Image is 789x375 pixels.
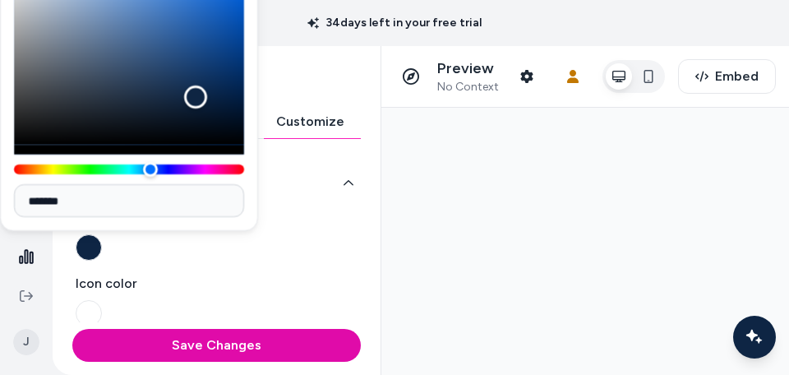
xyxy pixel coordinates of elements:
[678,59,776,94] button: Embed
[76,300,102,326] button: Icon color
[14,164,244,174] div: Hue
[260,105,361,138] button: Customize
[76,274,358,294] span: Icon color
[72,329,361,362] button: Save Changes
[437,59,499,78] p: Preview
[13,329,39,355] span: J
[298,15,491,31] p: 34 days left in your free trial
[10,316,43,368] button: J
[715,67,759,86] span: Embed
[76,234,102,261] button: Launcher button color
[437,80,499,95] span: No Context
